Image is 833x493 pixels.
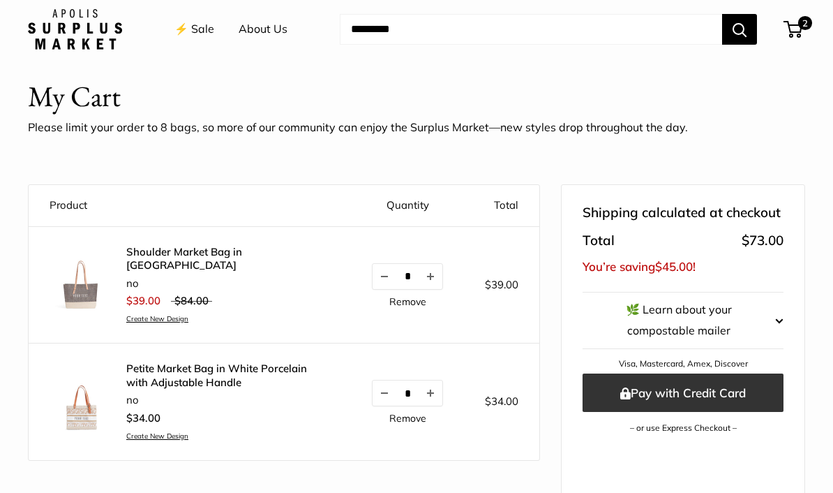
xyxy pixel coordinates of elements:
span: $34.00 [485,395,518,408]
span: $84.00 [174,294,209,307]
th: Total [464,185,539,226]
span: You’re saving ! [583,259,696,274]
li: no [126,392,330,409]
li: no [126,276,330,292]
img: description_Our first Chambray Shoulder Market Bag [50,251,112,314]
a: ⚡️ Sale [174,19,214,40]
button: Increase quantity by 1 [419,264,442,289]
th: Quantity [351,185,464,226]
img: description_Make it yours with custom printed text. [50,369,112,432]
span: 2 [798,16,812,30]
button: Decrease quantity by 1 [373,264,396,289]
a: Remove [389,413,426,423]
a: About Us [239,19,287,40]
span: $73.00 [742,232,783,249]
button: Pay with Credit Card [583,374,783,412]
button: Increase quantity by 1 [419,381,442,406]
a: – or use Express Checkout – [630,422,737,433]
span: $39.00 [485,278,518,291]
a: Petite Market Bag in White Porcelain with Adjustable Handle [126,362,330,389]
a: Shoulder Market Bag in [GEOGRAPHIC_DATA] [126,245,330,272]
p: Please limit your order to 8 bags, so more of our community can enjoy the Surplus Market—new styl... [28,117,688,138]
img: Apolis: Surplus Market [28,9,122,50]
span: $39.00 [126,294,160,307]
button: 🌿 Learn about your compostable mailer [583,293,783,348]
span: $45.00 [655,259,693,274]
button: Search [722,14,757,45]
a: Create New Design [126,314,330,323]
a: 2 [785,21,802,38]
span: $34.00 [126,411,160,425]
input: Search... [340,14,722,45]
a: Remove [389,297,426,307]
input: Quantity [396,388,419,399]
span: Total [583,228,615,253]
a: Visa, Mastercard, Amex, Discover [619,358,748,369]
input: Quantity [396,270,419,282]
a: Create New Design [126,432,330,441]
th: Product [29,185,351,226]
h1: My Cart [28,76,121,117]
button: Decrease quantity by 1 [373,381,396,406]
span: Shipping calculated at checkout [583,200,781,226]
